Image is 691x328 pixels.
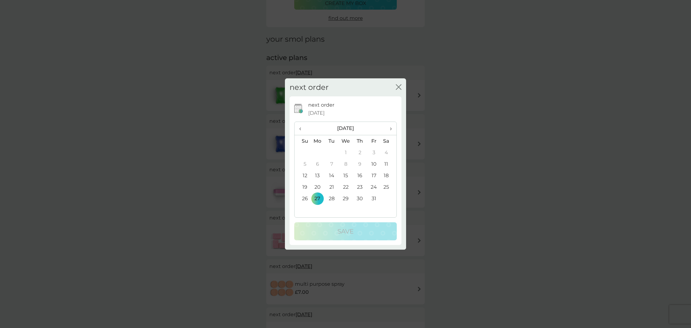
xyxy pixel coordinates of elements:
th: Su [295,135,310,147]
th: [DATE] [310,122,381,135]
h2: next order [290,83,329,92]
td: 19 [295,181,310,193]
td: 17 [367,170,381,181]
td: 30 [353,193,367,204]
td: 4 [381,147,396,158]
td: 9 [353,158,367,170]
td: 3 [367,147,381,158]
td: 7 [325,158,339,170]
td: 31 [367,193,381,204]
td: 10 [367,158,381,170]
td: 20 [310,181,325,193]
td: 13 [310,170,325,181]
td: 24 [367,181,381,193]
td: 21 [325,181,339,193]
td: 23 [353,181,367,193]
td: 5 [295,158,310,170]
td: 12 [295,170,310,181]
th: Fr [367,135,381,147]
span: ‹ [299,122,306,135]
th: Sa [381,135,396,147]
td: 27 [310,193,325,204]
td: 6 [310,158,325,170]
td: 8 [339,158,353,170]
p: next order [308,101,334,109]
th: Tu [325,135,339,147]
td: 22 [339,181,353,193]
td: 14 [325,170,339,181]
th: We [339,135,353,147]
td: 15 [339,170,353,181]
td: 28 [325,193,339,204]
span: › [386,122,392,135]
th: Mo [310,135,325,147]
td: 26 [295,193,310,204]
td: 25 [381,181,396,193]
td: 11 [381,158,396,170]
td: 2 [353,147,367,158]
button: close [396,84,401,91]
button: Save [294,222,397,240]
td: 1 [339,147,353,158]
td: 16 [353,170,367,181]
td: 18 [381,170,396,181]
td: 29 [339,193,353,204]
span: [DATE] [308,109,325,117]
th: Th [353,135,367,147]
p: Save [337,226,354,236]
